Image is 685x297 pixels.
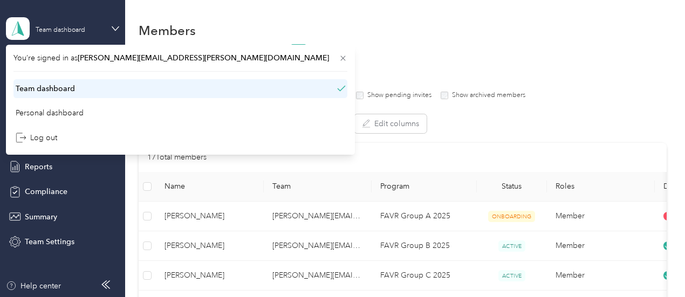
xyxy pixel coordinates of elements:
span: [PERSON_NAME] [165,270,255,281]
span: [PERSON_NAME] [165,210,255,222]
th: Name [156,172,264,202]
th: Program [372,172,477,202]
td: FAVR Group B 2025 [372,231,477,261]
span: You’re signed in as [13,52,347,64]
h1: Members [139,25,196,36]
span: Reports [25,161,52,172]
iframe: Everlance-gr Chat Button Frame [625,237,685,297]
span: [PERSON_NAME] [165,240,255,252]
td: Member [547,202,655,231]
th: Roles [547,172,655,202]
div: Log out [16,132,57,143]
th: Team [264,172,372,202]
span: [PERSON_NAME][EMAIL_ADDRESS][PERSON_NAME][DOMAIN_NAME] [78,53,329,63]
td: Member [547,231,655,261]
span: ACTIVE [498,270,525,281]
div: Personal dashboard [16,107,84,119]
td: ONBOARDING [477,202,547,231]
span: Summary [25,211,57,223]
div: Team dashboard [36,27,85,33]
span: ONBOARDING [488,211,535,222]
th: Status [477,172,547,202]
span: Name [165,182,255,191]
td: Sean P. Sullivan [156,231,264,261]
td: patricia.osborne@optioncare.com [264,202,372,231]
label: Show archived members [448,91,525,100]
span: Compliance [25,186,67,197]
td: patricia.osborne@optioncare.com [264,261,372,291]
td: FAVR Group A 2025 [372,202,477,231]
td: Member [547,261,655,291]
td: patricia.osborne@optioncare.com [264,231,372,261]
span: Team Settings [25,236,74,247]
td: Jenny Cavanagh [156,261,264,291]
td: Michelle Carmichael [156,202,264,231]
td: FAVR Group C 2025 [372,261,477,291]
span: ACTIVE [498,240,525,252]
label: Show pending invites [364,91,431,100]
button: Edit columns [354,114,427,133]
button: Help center [6,280,61,292]
p: 17 Total members [147,151,207,163]
div: Team dashboard [16,83,75,94]
span: NEW [291,44,306,52]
